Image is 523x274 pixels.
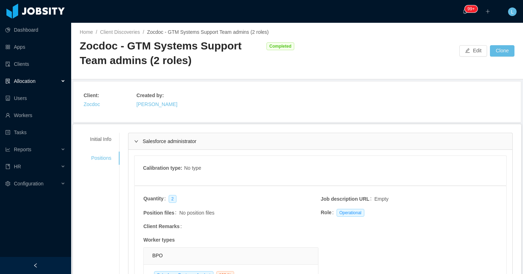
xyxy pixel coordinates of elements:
strong: Position files [143,210,174,216]
span: No position files [179,209,215,217]
div: Zocdoc - GTM Systems Support Team admins (2 roles) [80,39,263,68]
i: icon: setting [5,181,10,186]
div: No type [184,164,201,173]
div: icon: rightSalesforce administrator [128,133,512,149]
i: icon: plus [485,9,490,14]
a: icon: pie-chartDashboard [5,23,65,37]
i: icon: right [134,139,138,143]
sup: 2125 [465,5,477,12]
strong: Role [321,210,331,215]
span: Completed [266,42,294,50]
a: icon: appstoreApps [5,40,65,54]
span: HR [14,164,21,169]
a: icon: profileTasks [5,125,65,139]
span: Allocation [14,78,36,84]
a: icon: robotUsers [5,91,65,105]
span: Salesforce administrator [143,138,196,144]
button: Clone [490,45,514,57]
span: Configuration [14,181,43,186]
span: / [143,29,144,35]
i: icon: solution [5,79,10,84]
strong: Job description URL [321,196,369,202]
strong: Client : [84,93,99,98]
span: Reports [14,147,31,152]
span: 2 [169,195,177,203]
strong: Created by : [137,93,164,98]
strong: Calibration type : [143,165,182,171]
a: Home [80,29,93,35]
a: Client Discoveries [100,29,140,35]
span: Empty [374,195,389,203]
i: icon: bell [463,9,467,14]
div: Positions [81,152,120,165]
span: Operational [337,209,364,217]
i: icon: line-chart [5,147,10,152]
a: [PERSON_NAME] [137,101,178,107]
strong: Client Remarks [143,223,180,229]
a: Zocdoc [84,101,100,107]
a: icon: auditClients [5,57,65,71]
span: L [511,7,514,16]
div: BPO [152,248,310,264]
span: / [96,29,97,35]
div: Initial Info [81,133,120,146]
strong: Worker types [143,237,175,243]
a: icon: userWorkers [5,108,65,122]
span: Zocdoc - GTM Systems Support Team admins (2 roles) [147,29,269,35]
i: icon: book [5,164,10,169]
button: icon: editEdit [459,45,487,57]
strong: Quantity [143,196,164,201]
